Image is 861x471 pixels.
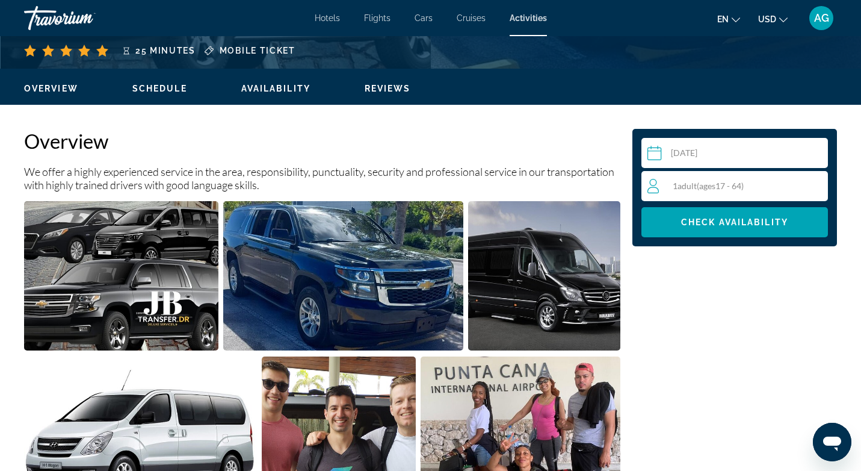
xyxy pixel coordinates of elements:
span: 25 minutes [135,46,196,55]
span: USD [758,14,776,24]
iframe: Button to launch messaging window [813,423,851,461]
button: Overview [24,83,78,94]
span: Adult [677,181,697,191]
h2: Overview [24,129,620,153]
button: Open full-screen image slider [468,201,620,351]
a: Activities [510,13,547,23]
span: AG [814,12,829,24]
button: Availability [241,83,310,94]
span: Mobile ticket [220,46,295,55]
span: Overview [24,84,78,93]
span: ages [699,181,715,191]
span: ( 17 - 64) [697,181,744,191]
a: Cars [415,13,433,23]
button: Check Availability [641,207,828,237]
a: Flights [364,13,390,23]
span: Reviews [365,84,411,93]
span: Schedule [132,84,187,93]
p: We offer a highly experienced service in the area, responsibility, punctuality, security and prof... [24,165,620,192]
button: Change currency [758,10,788,28]
a: Travorium [24,2,144,34]
button: Open full-screen image slider [24,201,218,351]
span: Availability [241,84,310,93]
button: Open full-screen image slider [223,201,463,351]
span: Check Availability [681,217,788,227]
a: Hotels [315,13,340,23]
button: Schedule [132,83,187,94]
span: en [717,14,729,24]
button: Travelers: 1 adult, 0 children [641,171,828,201]
button: Change language [717,10,740,28]
button: User Menu [806,5,837,31]
span: 1 [673,181,744,191]
button: Reviews [365,83,411,94]
a: Cruises [457,13,486,23]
